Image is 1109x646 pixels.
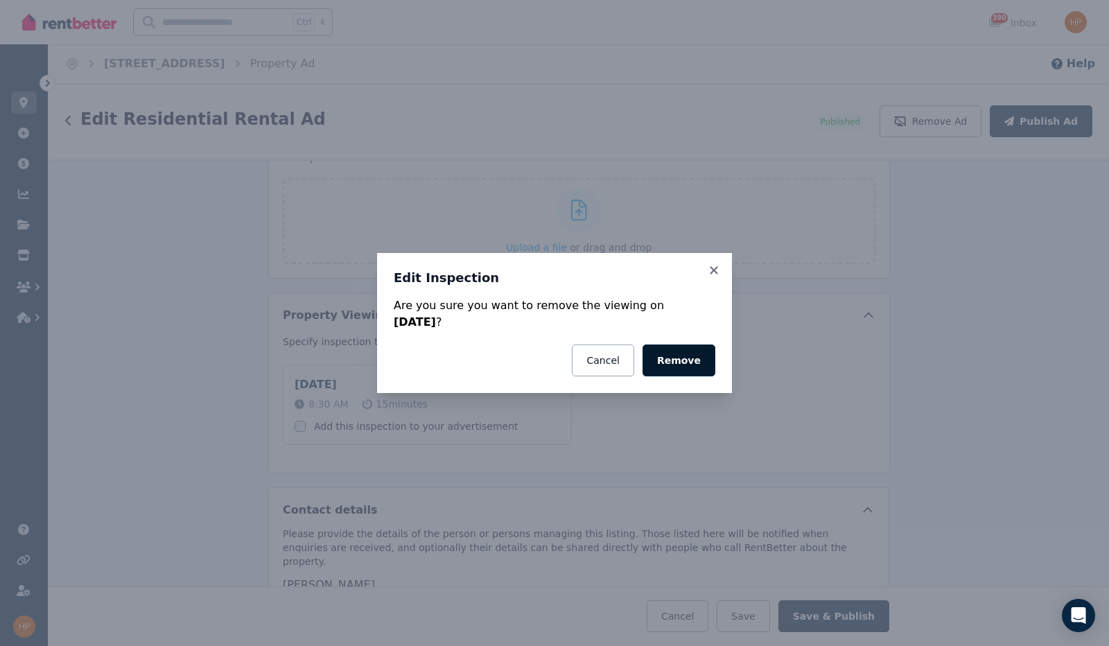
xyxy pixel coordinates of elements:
strong: [DATE] [394,315,436,329]
button: Remove [643,344,715,376]
div: Open Intercom Messenger [1062,599,1095,632]
h3: Edit Inspection [394,270,715,286]
button: Cancel [572,344,634,376]
div: Are you sure you want to remove the viewing on ? [394,297,715,331]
